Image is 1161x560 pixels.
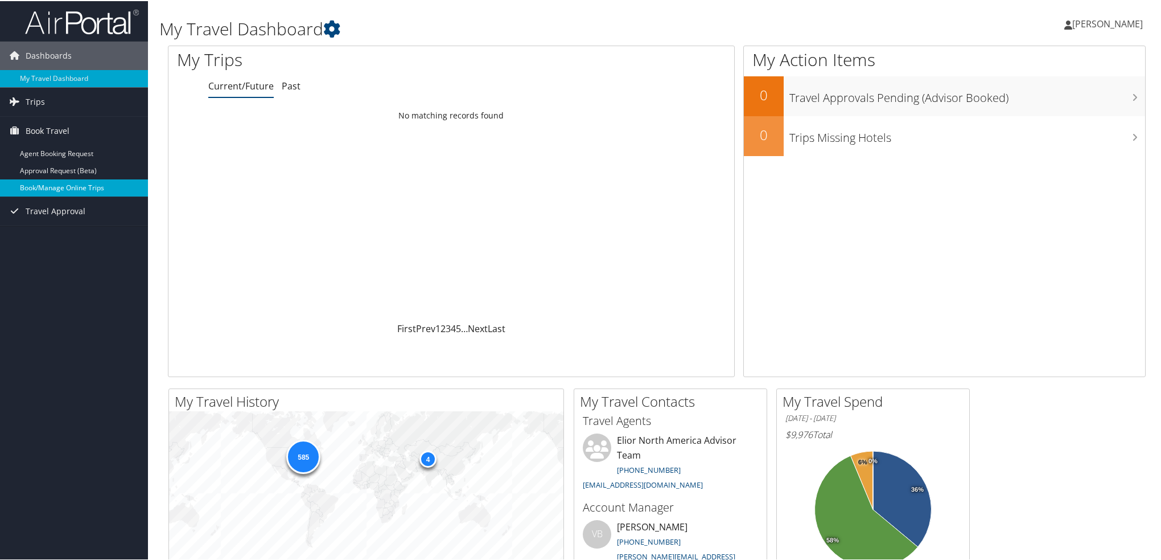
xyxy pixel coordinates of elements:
[858,458,867,465] tspan: 6%
[789,83,1145,105] h3: Travel Approvals Pending (Advisor Booked)
[456,321,461,334] a: 5
[26,196,85,224] span: Travel Approval
[175,391,563,410] h2: My Travel History
[208,79,274,91] a: Current/Future
[617,464,681,474] a: [PHONE_NUMBER]
[26,116,69,144] span: Book Travel
[168,104,734,125] td: No matching records found
[744,75,1145,115] a: 0Travel Approvals Pending (Advisor Booked)
[580,391,767,410] h2: My Travel Contacts
[446,321,451,334] a: 3
[911,485,924,492] tspan: 36%
[468,321,488,334] a: Next
[577,432,764,493] li: Elior North America Advisor Team
[785,427,813,440] span: $9,976
[440,321,446,334] a: 2
[783,391,969,410] h2: My Travel Spend
[286,439,320,473] div: 585
[461,321,468,334] span: …
[1064,6,1154,40] a: [PERSON_NAME]
[26,87,45,115] span: Trips
[617,536,681,546] a: [PHONE_NUMBER]
[583,479,703,489] a: [EMAIL_ADDRESS][DOMAIN_NAME]
[419,449,437,466] div: 4
[744,124,784,144] h2: 0
[1072,17,1143,29] span: [PERSON_NAME]
[785,412,961,423] h6: [DATE] - [DATE]
[744,115,1145,155] a: 0Trips Missing Hotels
[26,40,72,69] span: Dashboards
[416,321,435,334] a: Prev
[488,321,505,334] a: Last
[177,47,490,71] h1: My Trips
[868,457,878,464] tspan: 0%
[435,321,440,334] a: 1
[789,123,1145,145] h3: Trips Missing Hotels
[282,79,300,91] a: Past
[826,536,839,543] tspan: 58%
[583,519,611,547] div: VB
[785,427,961,440] h6: Total
[583,498,758,514] h3: Account Manager
[744,84,784,104] h2: 0
[583,412,758,428] h3: Travel Agents
[397,321,416,334] a: First
[744,47,1145,71] h1: My Action Items
[159,16,822,40] h1: My Travel Dashboard
[451,321,456,334] a: 4
[25,7,139,34] img: airportal-logo.png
